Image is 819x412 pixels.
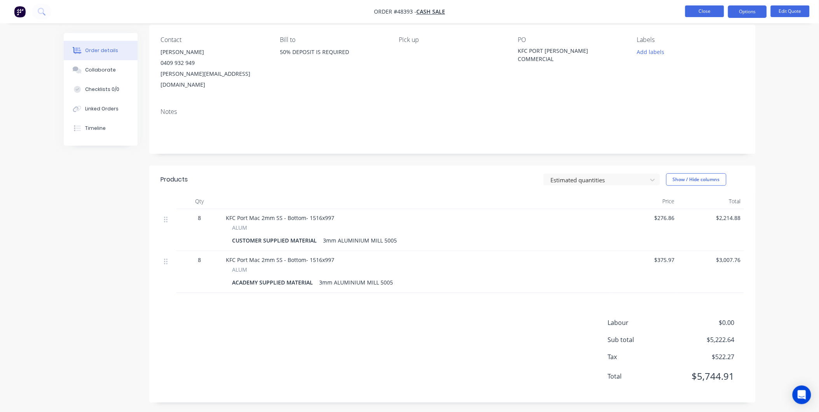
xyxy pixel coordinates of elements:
div: [PERSON_NAME] [161,47,267,58]
div: Pick up [399,36,505,44]
span: Total [608,372,677,381]
span: 8 [198,256,201,264]
button: Add labels [633,47,669,57]
div: PO [518,36,625,44]
span: Labour [608,318,677,327]
button: Order details [64,41,138,60]
div: [PERSON_NAME][EMAIL_ADDRESS][DOMAIN_NAME] [161,68,267,90]
div: Labels [637,36,744,44]
span: Sub total [608,335,677,344]
span: Order #48393 - [374,8,416,16]
a: CASH SALE [416,8,445,16]
button: Collaborate [64,60,138,80]
div: 3mm ALUMINIUM MILL 5005 [320,235,400,246]
span: $522.27 [677,352,734,361]
button: Linked Orders [64,99,138,119]
div: Price [612,194,678,209]
span: $375.97 [615,256,675,264]
div: CUSTOMER SUPPLIED MATERIAL [232,235,320,246]
div: Checklists 0/0 [85,86,119,93]
span: $3,007.76 [681,256,741,264]
span: $0.00 [677,318,734,327]
button: Checklists 0/0 [64,80,138,99]
div: Bill to [280,36,386,44]
div: Products [161,175,188,184]
div: ACADEMY SUPPLIED MATERIAL [232,277,316,288]
div: Notes [161,108,744,115]
div: KFC PORT [PERSON_NAME] COMMERCIAL [518,47,615,63]
div: 50% DEPOSIT IS REQUIRED [280,47,386,72]
div: Open Intercom Messenger [793,386,811,404]
div: 50% DEPOSIT IS REQUIRED [280,47,386,58]
div: 3mm ALUMINIUM MILL 5005 [316,277,396,288]
span: $5,744.91 [677,369,734,383]
button: Options [728,5,767,18]
div: Total [678,194,744,209]
span: KFC Port Mac 2mm SS - Bottom- 1516x997 [226,256,335,264]
div: Qty [176,194,223,209]
span: $2,214.88 [681,214,741,222]
button: Close [685,5,724,17]
span: $276.86 [615,214,675,222]
span: KFC Port Mac 2mm SS - Bottom- 1516x997 [226,214,335,222]
button: Timeline [64,119,138,138]
div: Timeline [85,125,106,132]
span: ALUM [232,265,248,274]
button: Show / Hide columns [666,173,726,186]
span: Tax [608,352,677,361]
div: [PERSON_NAME]0409 932 949[PERSON_NAME][EMAIL_ADDRESS][DOMAIN_NAME] [161,47,267,90]
div: Collaborate [85,66,116,73]
span: $5,222.64 [677,335,734,344]
div: Contact [161,36,267,44]
div: Order details [85,47,118,54]
span: 8 [198,214,201,222]
span: ALUM [232,223,248,232]
div: 0409 932 949 [161,58,267,68]
img: Factory [14,6,26,17]
button: Edit Quote [771,5,810,17]
div: Linked Orders [85,105,119,112]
